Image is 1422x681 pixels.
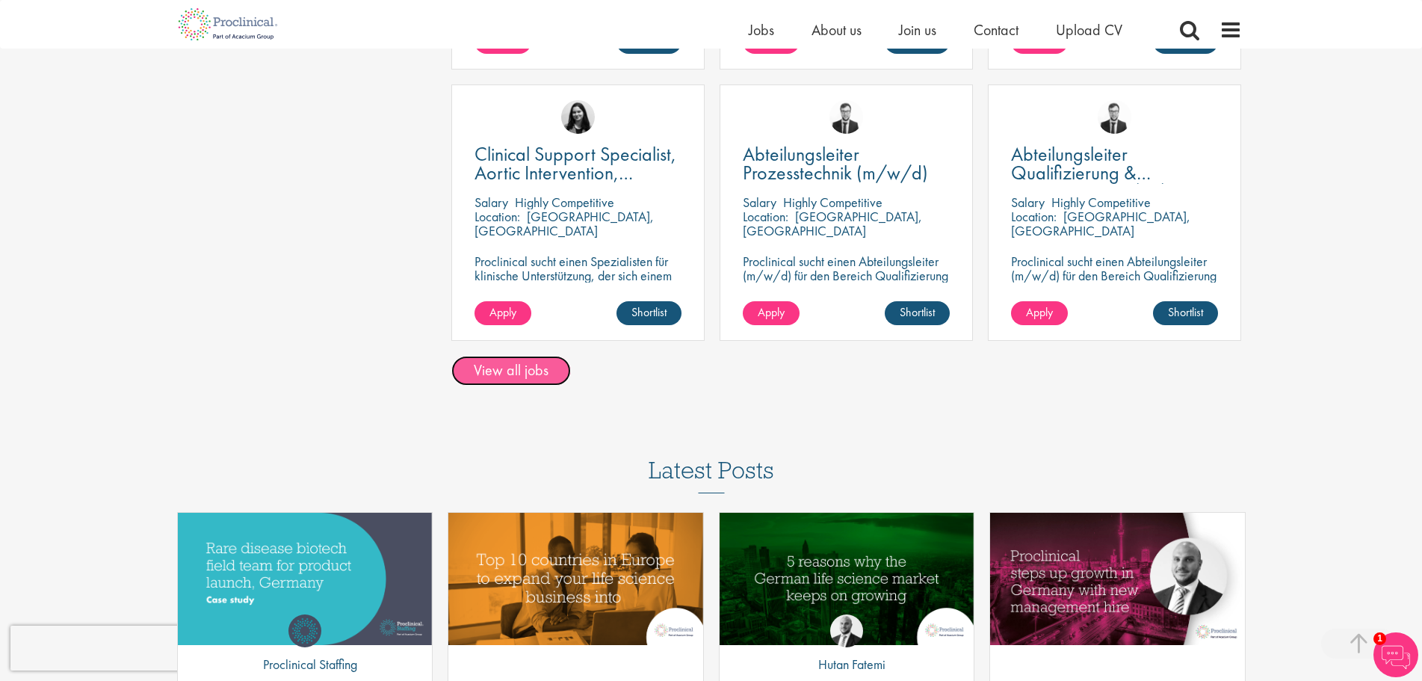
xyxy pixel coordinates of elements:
[448,513,703,645] a: Link to a post
[743,145,950,182] a: Abteilungsleiter Prozesstechnik (m/w/d)
[1153,301,1218,325] a: Shortlist
[990,513,1245,645] a: Link to a post
[489,304,516,320] span: Apply
[1011,208,1190,239] p: [GEOGRAPHIC_DATA], [GEOGRAPHIC_DATA]
[561,100,595,134] img: Indre Stankeviciute
[720,513,974,645] img: German life science market
[474,145,681,182] a: Clinical Support Specialist, Aortic Intervention, Vascular
[288,614,321,647] img: Proclinical Staffing
[474,301,531,325] a: Apply
[743,208,788,225] span: Location:
[451,356,571,386] a: View all jobs
[448,513,703,645] img: Top 10 countries in Europe for life science companies
[1011,145,1218,182] a: Abteilungsleiter Qualifizierung & Kalibrierung (m/w/d)
[178,513,433,645] a: Link to a post
[743,194,776,211] span: Salary
[743,141,928,185] span: Abteilungsleiter Prozesstechnik (m/w/d)
[743,301,800,325] a: Apply
[743,254,950,325] p: Proclinical sucht einen Abteilungsleiter (m/w/d) für den Bereich Qualifizierung zur Verstärkung d...
[616,301,681,325] a: Shortlist
[515,194,614,211] p: Highly Competitive
[720,513,974,645] a: Link to a post
[1051,194,1151,211] p: Highly Competitive
[1011,301,1068,325] a: Apply
[474,141,676,204] span: Clinical Support Specialist, Aortic Intervention, Vascular
[1011,194,1045,211] span: Salary
[974,20,1018,40] a: Contact
[474,208,520,225] span: Location:
[743,208,922,239] p: [GEOGRAPHIC_DATA], [GEOGRAPHIC_DATA]
[812,20,862,40] a: About us
[1011,141,1180,204] span: Abteilungsleiter Qualifizierung & Kalibrierung (m/w/d)
[1056,20,1122,40] a: Upload CV
[1011,208,1057,225] span: Location:
[649,457,774,493] h3: Latest Posts
[899,20,936,40] a: Join us
[474,208,654,239] p: [GEOGRAPHIC_DATA], [GEOGRAPHIC_DATA]
[749,20,774,40] a: Jobs
[1011,254,1218,325] p: Proclinical sucht einen Abteilungsleiter (m/w/d) für den Bereich Qualifizierung zur Verstärkung d...
[990,513,1245,647] img: Hutan Fatemi joins Proclinical Germany
[1026,304,1053,320] span: Apply
[10,626,202,671] iframe: reCAPTCHA
[1373,632,1418,677] img: Chatbot
[885,301,950,325] a: Shortlist
[807,655,885,674] p: Hutan Fatemi
[474,254,681,325] p: Proclinical sucht einen Spezialisten für klinische Unterstützung, der sich einem dynamischen Team...
[1373,632,1386,645] span: 1
[1098,100,1131,134] img: Antoine Mortiaux
[758,304,785,320] span: Apply
[829,100,863,134] img: Antoine Mortiaux
[783,194,882,211] p: Highly Competitive
[474,194,508,211] span: Salary
[830,614,863,647] img: Hutan Fatemi
[252,655,357,674] p: Proclinical Staffing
